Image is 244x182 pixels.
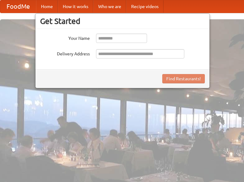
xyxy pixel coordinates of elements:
[40,49,90,57] label: Delivery Address
[162,74,205,83] button: Find Restaurants!
[36,0,58,13] a: Home
[93,0,126,13] a: Who we are
[58,0,93,13] a: How it works
[40,16,205,26] h3: Get Started
[126,0,163,13] a: Recipe videos
[40,34,90,41] label: Your Name
[0,0,36,13] a: FoodMe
